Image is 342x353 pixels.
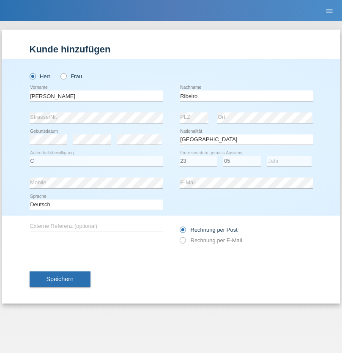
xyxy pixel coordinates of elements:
[321,8,338,13] a: menu
[47,276,74,282] span: Speichern
[30,271,90,287] button: Speichern
[30,44,313,55] h1: Kunde hinzufügen
[30,73,35,79] input: Herr
[325,7,334,15] i: menu
[180,227,238,233] label: Rechnung per Post
[180,237,185,248] input: Rechnung per E-Mail
[30,73,51,79] label: Herr
[180,237,242,244] label: Rechnung per E-Mail
[60,73,66,79] input: Frau
[60,73,82,79] label: Frau
[180,227,185,237] input: Rechnung per Post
